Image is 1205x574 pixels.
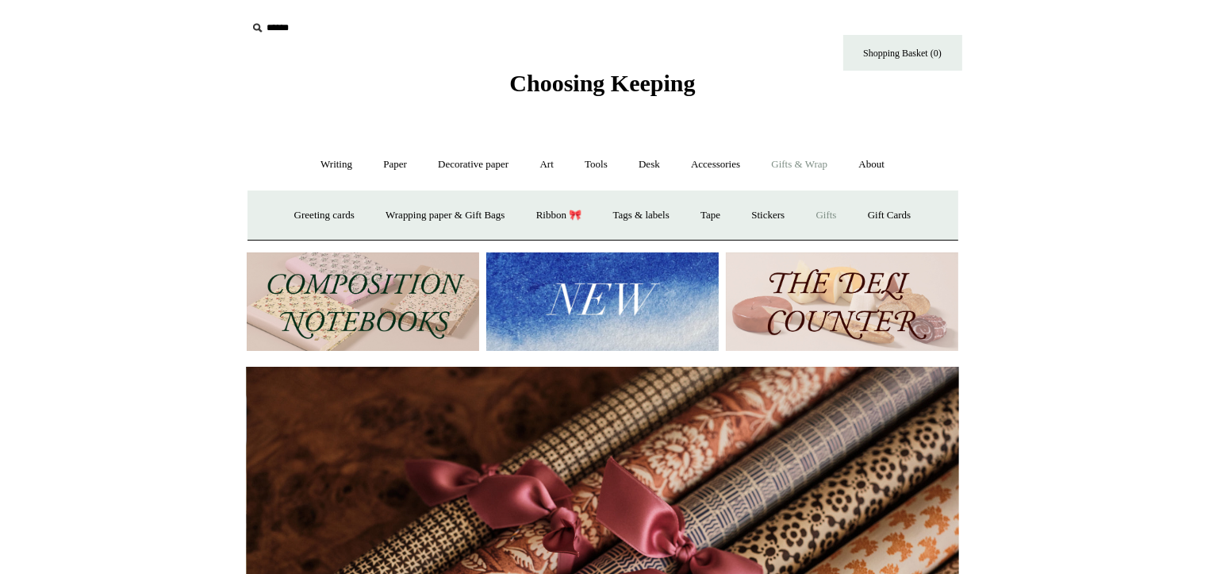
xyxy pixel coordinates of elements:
a: About [844,144,899,186]
a: Choosing Keeping [509,83,695,94]
a: Desk [624,144,674,186]
a: Greeting cards [280,195,369,237]
span: Choosing Keeping [509,70,695,96]
a: Wrapping paper & Gift Bags [371,195,519,237]
img: The Deli Counter [726,252,958,352]
a: Stickers [737,195,799,237]
a: Gift Cards [854,195,926,237]
img: 202302 Composition ledgers.jpg__PID:69722ee6-fa44-49dd-a067-31375e5d54ec [247,252,479,352]
a: Decorative paper [424,144,523,186]
a: Gifts & Wrap [757,144,842,186]
img: New.jpg__PID:f73bdf93-380a-4a35-bcfe-7823039498e1 [486,252,719,352]
a: Accessories [677,144,754,186]
a: Writing [306,144,366,186]
a: Tools [570,144,622,186]
a: Art [526,144,568,186]
a: Tape [686,195,735,237]
a: Tags & labels [599,195,684,237]
a: Paper [369,144,421,186]
a: Ribbon 🎀 [522,195,597,237]
a: Gifts [802,195,851,237]
a: Shopping Basket (0) [843,35,962,71]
